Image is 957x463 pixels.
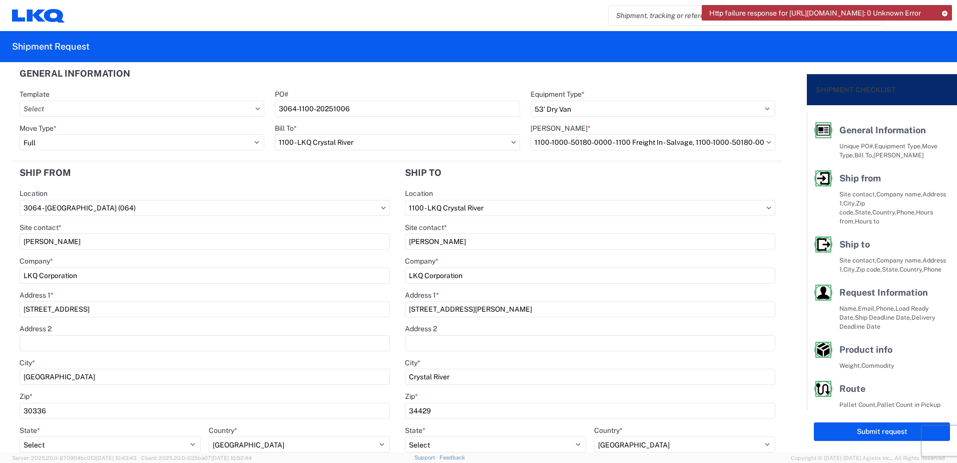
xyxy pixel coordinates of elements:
[20,124,57,133] label: Move Type
[405,223,447,232] label: Site contact
[20,69,130,79] h2: General Information
[839,125,926,135] span: General Information
[20,189,48,198] label: Location
[531,90,585,99] label: Equipment Type
[20,200,390,216] input: Select
[839,344,892,355] span: Product info
[873,151,924,159] span: [PERSON_NAME]
[855,314,911,321] span: Ship Deadline Date,
[839,305,858,312] span: Name,
[20,257,53,266] label: Company
[20,392,33,401] label: Zip
[896,208,916,216] span: Phone,
[839,257,876,264] span: Site contact,
[839,401,877,408] span: Pallet Count,
[709,9,921,18] span: Http failure response for [URL][DOMAIN_NAME]: 0 Unknown Error
[531,134,775,150] input: Select
[405,257,438,266] label: Company
[855,217,879,225] span: Hours to
[20,426,40,435] label: State
[20,168,71,178] h2: Ship from
[839,239,870,250] span: Ship to
[923,266,941,273] span: Phone
[876,257,922,264] span: Company name,
[839,173,881,183] span: Ship from
[843,266,856,273] span: City,
[12,41,90,53] h2: Shipment Request
[405,200,775,216] input: Select
[816,84,896,96] h2: Shipment Checklist
[882,266,899,273] span: State,
[843,199,856,207] span: City,
[839,142,874,150] span: Unique PO#,
[141,455,252,461] span: Client: 2025.20.0-035ba07
[405,189,433,198] label: Location
[275,134,520,150] input: Select
[405,168,441,178] h2: Ship to
[20,101,264,117] input: Select
[531,124,591,133] label: [PERSON_NAME]
[405,358,420,367] label: City
[211,455,252,461] span: [DATE] 10:52:44
[275,124,297,133] label: Bill To
[876,305,895,312] span: Phone,
[854,151,873,159] span: Bill To,
[872,208,896,216] span: Country,
[876,190,922,198] span: Company name,
[209,426,237,435] label: Country
[275,90,288,99] label: PO#
[791,453,945,462] span: Copyright © [DATE]-[DATE] Agistix Inc., All Rights Reserved
[858,305,876,312] span: Email,
[414,454,439,460] a: Support
[405,324,437,333] label: Address 2
[405,392,418,401] label: Zip
[855,208,872,216] span: State,
[20,358,35,367] label: City
[839,190,876,198] span: Site contact,
[839,401,945,426] span: Pallet Count in Pickup Stops equals Pallet Count in delivery stops
[20,90,50,99] label: Template
[439,454,465,460] a: Feedback
[405,291,439,300] label: Address 1
[20,223,62,232] label: Site contact
[594,426,623,435] label: Country
[20,324,52,333] label: Address 2
[96,455,137,461] span: [DATE] 10:43:43
[861,362,894,369] span: Commodity
[814,422,950,441] button: Submit request
[20,291,54,300] label: Address 1
[12,455,137,461] span: Server: 2025.20.0-970904bc0f3
[856,266,882,273] span: Zip code,
[874,142,922,150] span: Equipment Type,
[405,426,425,435] label: State
[899,266,923,273] span: Country,
[839,383,865,394] span: Route
[839,362,861,369] span: Weight,
[839,287,928,298] span: Request Information
[609,6,868,25] input: Shipment, tracking or reference number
